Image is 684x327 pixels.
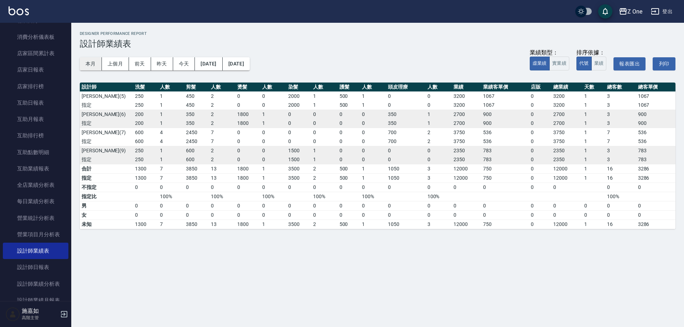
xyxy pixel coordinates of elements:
td: 3850 [184,164,209,173]
td: 0 [133,183,158,192]
td: 0 [286,119,311,128]
td: 0 [235,201,260,210]
td: [PERSON_NAME](7) [80,128,133,137]
td: 0 [260,128,286,137]
td: 0 [235,101,260,110]
td: 指定 [80,119,133,128]
td: 2 [209,155,235,164]
a: 互助排行榜 [3,127,68,144]
td: 0 [260,137,286,146]
button: 登出 [648,5,675,18]
td: 0 [260,146,286,155]
td: 0 [529,146,551,155]
td: 0 [338,128,360,137]
td: 0 [260,101,286,110]
td: 0 [386,155,425,164]
td: 0 [338,201,360,210]
td: 2 [426,137,452,146]
td: 1 [360,164,386,173]
td: 0 [338,137,360,146]
button: 報表匯出 [613,57,646,70]
td: 0 [338,155,360,164]
td: 7 [209,137,235,146]
td: 0 [551,183,582,192]
td: 指定 [80,155,133,164]
td: 0 [529,110,551,119]
td: 450 [184,101,209,110]
th: 總業績 [551,83,582,92]
td: 100% [260,192,286,201]
th: 染髮 [286,83,311,92]
td: 指定 [80,137,133,146]
th: 天數 [582,83,605,92]
td: 1300 [133,173,158,183]
a: 營業統計分析表 [3,210,68,226]
td: 350 [184,110,209,119]
td: 536 [636,137,675,146]
td: 536 [636,128,675,137]
td: 500 [338,101,360,110]
td: 600 [133,137,158,146]
button: 本月 [80,57,102,70]
td: 指定 [80,101,133,110]
td: 2700 [551,119,582,128]
td: 0 [529,128,551,137]
td: 0 [184,183,209,192]
td: 1800 [235,173,260,183]
td: 0 [260,183,286,192]
button: 昨天 [151,57,173,70]
td: 1067 [481,91,529,101]
td: 350 [386,110,425,119]
td: 2350 [452,155,481,164]
td: 12000 [551,164,582,173]
td: 1 [582,110,605,119]
td: 2450 [184,128,209,137]
div: 業績類型： [530,49,569,57]
td: 600 [184,155,209,164]
td: 0 [235,183,260,192]
td: 0 [529,101,551,110]
td: 250 [133,101,158,110]
td: 1 [582,173,605,183]
div: Z One [627,7,642,16]
th: 總客單價 [636,83,675,92]
button: 虛業績 [530,57,550,70]
td: 2000 [286,101,311,110]
td: 1 [158,146,184,155]
td: 750 [481,164,529,173]
td: 合計 [80,164,133,173]
th: 人數 [311,83,337,92]
td: 2350 [551,155,582,164]
td: 0 [260,201,286,210]
td: 0 [311,201,337,210]
td: 0 [286,128,311,137]
td: 1 [260,173,286,183]
td: 7 [605,137,636,146]
td: 250 [133,91,158,101]
td: 0 [338,110,360,119]
td: 0 [311,119,337,128]
th: 人數 [158,83,184,92]
td: 4 [158,137,184,146]
td: 13 [209,164,235,173]
td: 0 [426,146,452,155]
td: 200 [133,110,158,119]
a: 互助點數明細 [3,144,68,160]
td: 0 [235,146,260,155]
img: Person [6,307,20,321]
a: 互助日報表 [3,95,68,111]
td: 3 [605,119,636,128]
th: 人數 [209,83,235,92]
td: 900 [481,119,529,128]
a: 消費分析儀表板 [3,29,68,45]
button: save [598,4,612,19]
td: 1 [360,173,386,183]
td: [PERSON_NAME](9) [80,146,133,155]
td: 1800 [235,119,260,128]
td: 1 [158,119,184,128]
td: 0 [235,155,260,164]
td: 0 [360,128,386,137]
h3: 設計師業績表 [80,39,675,49]
h5: 施嘉如 [22,307,58,315]
td: 100% [158,192,184,201]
